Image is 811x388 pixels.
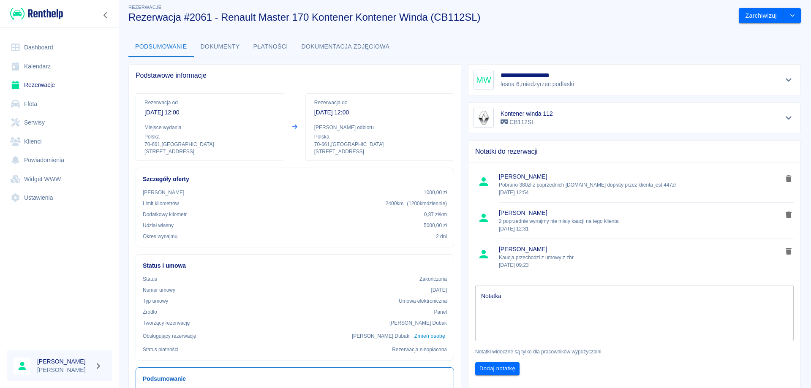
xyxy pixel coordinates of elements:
p: [PERSON_NAME] [37,366,91,374]
p: Status płatności [143,346,178,353]
p: [STREET_ADDRESS] [144,148,275,155]
p: Numer umowy [143,286,175,294]
h6: [PERSON_NAME] [37,357,91,366]
a: Ustawienia [7,188,112,207]
a: Dashboard [7,38,112,57]
a: Flota [7,95,112,114]
p: 2 dni [436,233,447,240]
button: Zwiń nawigację [99,10,112,21]
button: Podsumowanie [128,37,194,57]
a: Klienci [7,132,112,151]
p: 2400 km [386,200,447,207]
img: Renthelp logo [10,7,63,21]
p: 5000,00 zł [424,222,447,229]
button: Dokumentacja zdjęciowa [295,37,397,57]
span: Notatki do rezerwacji [475,147,794,156]
p: [PERSON_NAME] Dubak [389,319,447,327]
p: Rezerwacja do [314,99,445,106]
h3: Rezerwacja #2061 - Renault Master 170 Kontener Kontener Winda (CB112SL) [128,11,732,23]
p: 70-661 , [GEOGRAPHIC_DATA] [314,141,445,148]
div: MW [474,70,494,90]
a: Powiadomienia [7,151,112,170]
button: Płatności [247,37,295,57]
p: [DATE] 09:23 [499,261,782,269]
p: Limit kilometrów [143,200,179,207]
span: [PERSON_NAME] [499,172,782,181]
p: 2 poprzednie wynajmy nie mialy kaucji na tego klienta [499,217,782,233]
p: 0,87 zł /km [424,211,447,218]
p: 1000,00 zł [424,189,447,196]
p: Żrodło [143,308,157,316]
button: Pokaż szczegóły [782,74,796,86]
p: [PERSON_NAME] [143,189,184,196]
span: [PERSON_NAME] [499,245,782,254]
p: Notatki widoczne są tylko dla pracowników wypożyczalni. [475,348,794,355]
p: Miejsce wydania [144,124,275,131]
p: [DATE] 12:31 [499,225,782,233]
span: [PERSON_NAME] [499,209,782,217]
span: ( 1200 km dziennie ) [407,201,447,206]
p: [DATE] 12:54 [499,189,782,196]
p: lesna 6 , miedzyrzec podlaski [501,80,576,89]
a: Kalendarz [7,57,112,76]
p: Polska [314,133,445,141]
button: Zmień osobę [413,330,447,342]
p: Tworzący rezerwację [143,319,190,327]
button: Pokaż szczegóły [782,112,796,124]
p: [DATE] 12:00 [144,108,275,117]
p: 70-661 , [GEOGRAPHIC_DATA] [144,141,275,148]
p: Polska [144,133,275,141]
p: Dodatkowy kilometr [143,211,187,218]
span: Podstawowe informacje [136,71,454,80]
h6: Podsumowanie [143,374,447,383]
p: Status [143,275,157,283]
p: Panel [434,308,447,316]
button: Dodaj notatkę [475,362,520,375]
a: Rezerwacje [7,76,112,95]
h6: Szczegóły oferty [143,175,447,184]
p: [STREET_ADDRESS] [314,148,445,155]
h6: Kontener winda 112 [501,109,553,118]
p: [DATE] 12:00 [314,108,445,117]
h6: Status i umowa [143,261,447,270]
button: delete note [782,209,795,220]
p: [PERSON_NAME] odbioru [314,124,445,131]
span: Rezerwacje [128,5,161,10]
a: Renthelp logo [7,7,63,21]
p: [DATE] [431,286,447,294]
a: Widget WWW [7,170,112,189]
img: Image [475,109,492,126]
button: Zarchiwizuj [739,8,784,24]
p: Udział własny [143,222,174,229]
p: Typ umowy [143,297,168,305]
button: drop-down [784,8,801,24]
button: delete note [782,246,795,257]
p: CB112SL [501,118,553,127]
p: Rezerwacja od [144,99,275,106]
p: Kaucja przechodzi z umowy z zhr [499,254,782,269]
button: delete note [782,173,795,184]
p: Zakończona [419,275,447,283]
p: Okres wynajmu [143,233,177,240]
p: Pobrano 380zł z poprzednich [DOMAIN_NAME] dopłaty przez klienta jest 447zł [499,181,782,196]
button: Dokumenty [194,37,247,57]
a: Serwisy [7,113,112,132]
p: Obsługujący rezerwację [143,332,196,340]
p: [PERSON_NAME] Dubak [352,332,409,340]
p: Umowa elektroniczna [399,297,447,305]
p: Rezerwacja nieopłacona [392,346,447,353]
